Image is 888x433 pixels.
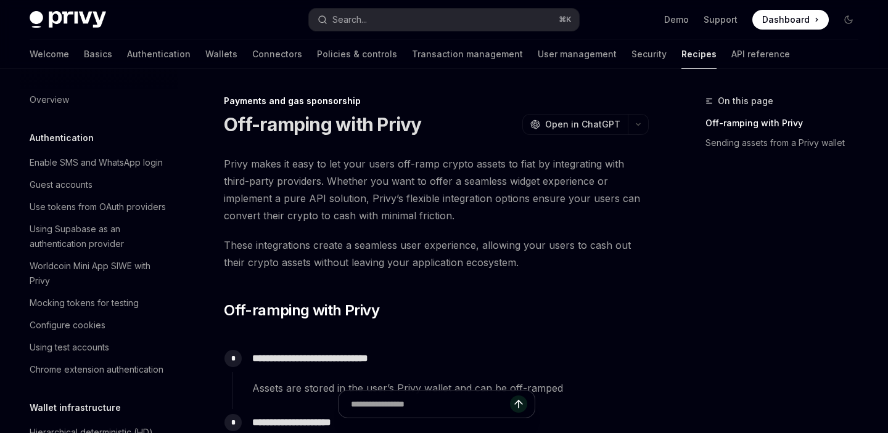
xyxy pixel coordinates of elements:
[664,14,689,26] a: Demo
[252,379,648,397] span: Assets are stored in the user’s Privy wallet and can be off-ramped
[30,296,139,310] div: Mocking tokens for testing
[559,15,572,25] span: ⌘ K
[30,39,69,69] a: Welcome
[30,11,106,28] img: dark logo
[762,14,810,26] span: Dashboard
[30,131,94,145] h5: Authentication
[30,259,170,288] div: Worldcoin Mini App SIWE with Privy
[731,39,790,69] a: API reference
[510,395,527,413] button: Send message
[30,155,163,170] div: Enable SMS and WhatsApp login
[332,12,367,27] div: Search...
[224,95,649,107] div: Payments and gas sponsorship
[84,39,112,69] a: Basics
[30,92,69,107] div: Overview
[20,152,178,174] a: Enable SMS and WhatsApp login
[704,14,738,26] a: Support
[351,391,510,418] input: Ask a question...
[631,39,667,69] a: Security
[30,318,105,333] div: Configure cookies
[30,362,163,377] div: Chrome extension authentication
[205,39,237,69] a: Wallets
[545,118,620,131] span: Open in ChatGPT
[20,336,178,358] a: Using test accounts
[20,174,178,196] a: Guest accounts
[839,10,858,30] button: Toggle dark mode
[30,177,92,192] div: Guest accounts
[30,340,109,355] div: Using test accounts
[681,39,717,69] a: Recipes
[309,9,578,31] button: Search...⌘K
[20,196,178,218] a: Use tokens from OAuth providers
[224,155,649,224] span: Privy makes it easy to let your users off-ramp crypto assets to fiat by integrating with third-pa...
[705,113,868,133] a: Off-ramping with Privy
[224,301,379,320] span: Off-ramping with Privy
[752,10,829,30] a: Dashboard
[30,200,166,214] div: Use tokens from OAuth providers
[127,39,191,69] a: Authentication
[718,94,773,108] span: On this page
[412,39,523,69] a: Transaction management
[20,89,178,111] a: Overview
[317,39,397,69] a: Policies & controls
[705,133,868,153] a: Sending assets from a Privy wallet
[20,255,178,292] a: Worldcoin Mini App SIWE with Privy
[252,39,302,69] a: Connectors
[538,39,617,69] a: User management
[30,222,170,251] div: Using Supabase as an authentication provider
[224,113,422,136] h1: Off-ramping with Privy
[522,114,628,135] button: Open in ChatGPT
[20,218,178,255] a: Using Supabase as an authentication provider
[20,358,178,381] a: Chrome extension authentication
[20,292,178,314] a: Mocking tokens for testing
[224,237,649,271] span: These integrations create a seamless user experience, allowing your users to cash out their crypt...
[20,314,178,336] a: Configure cookies
[30,400,121,415] h5: Wallet infrastructure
